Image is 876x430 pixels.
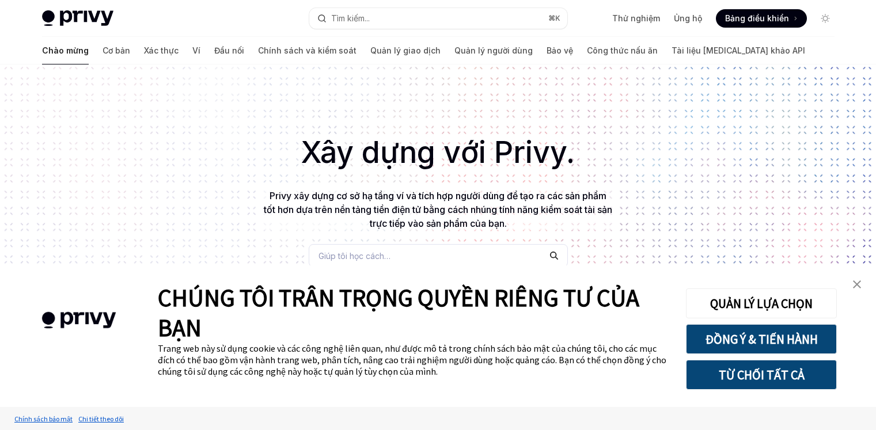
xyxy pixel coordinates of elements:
a: Công thức nấu ăn [587,37,658,64]
a: Xác thực [144,37,179,64]
a: Thử nghiệm [612,13,660,24]
a: Chính sách và kiểm soát [258,37,357,64]
font: QUẢN LÝ LỰA CHỌN [710,295,813,311]
a: Bảng điều khiển [716,9,807,28]
a: Ủng hộ [674,13,702,24]
a: Chính sách bảo mật [12,409,75,429]
a: Quản lý người dùng [454,37,533,64]
font: ĐỒNG Ý & TIẾN HÀNH [706,331,818,347]
font: Privy xây dựng cơ sở hạ tầng ví và tích hợp người dùng để tạo ra các sản phẩm tốt hơn dựa trên nề... [264,190,612,229]
img: logo sáng [42,10,113,26]
button: Tìm kiếm...⌘K [309,8,567,29]
font: Công thức nấu ăn [587,45,658,55]
font: K [555,14,560,22]
font: CHÚNG TÔI TRÂN TRỌNG QUYỀN RIÊNG TƯ CỦA BẠN [158,283,639,343]
a: Quản lý giao dịch [370,37,441,64]
font: Bảng điều khiển [725,13,789,23]
font: TỪ CHỐI TẤT CẢ [719,367,805,383]
a: Tài liệu [MEDICAL_DATA] khảo API [672,37,805,64]
font: Chính sách và kiểm soát [258,45,357,55]
img: đóng biểu ngữ [853,280,861,288]
button: QUẢN LÝ LỰA CHỌN [686,288,837,318]
font: Bảo vệ [547,45,573,55]
font: Thử nghiệm [612,13,660,23]
a: Bảo vệ [547,37,573,64]
font: Quản lý người dùng [454,45,533,55]
font: Trang web này sử dụng cookie và các công nghệ liên quan, như được mô tả trong chính sách bảo mật ... [158,343,666,377]
font: Xác thực [144,45,179,55]
font: Xây dựng với Privy. [301,134,575,170]
font: Đầu nối [214,45,244,55]
button: Chuyển đổi chế độ tối [816,9,835,28]
font: Cơ bản [103,45,130,55]
font: Tài liệu [MEDICAL_DATA] khảo API [672,45,805,55]
font: Tìm kiếm... [331,13,370,23]
font: ⌘ [548,14,555,22]
font: Chính sách bảo mật [14,414,73,423]
font: Chi tiết theo dõi [78,414,124,423]
button: ĐỒNG Ý & TIẾN HÀNH [686,324,837,354]
font: Quản lý giao dịch [370,45,441,55]
a: Cơ bản [103,37,130,64]
font: Ví [192,45,200,55]
button: TỪ CHỐI TẤT CẢ [686,360,837,390]
a: Chào mừng [42,37,89,64]
a: Ví [192,37,200,64]
font: Chào mừng [42,45,89,55]
a: Chi tiết theo dõi [75,409,127,429]
font: Giúp tôi học cách… [318,251,390,261]
a: Đầu nối [214,37,244,64]
a: đóng biểu ngữ [845,273,869,296]
img: logo công ty [17,295,141,345]
font: Ủng hộ [674,13,702,23]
